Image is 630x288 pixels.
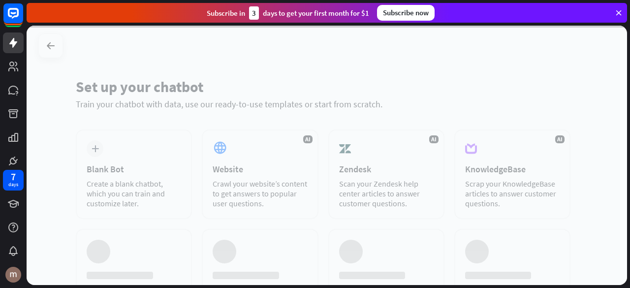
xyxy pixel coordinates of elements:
[8,181,18,188] div: days
[377,5,435,21] div: Subscribe now
[249,6,259,20] div: 3
[207,6,369,20] div: Subscribe in days to get your first month for $1
[11,172,16,181] div: 7
[3,170,24,191] a: 7 days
